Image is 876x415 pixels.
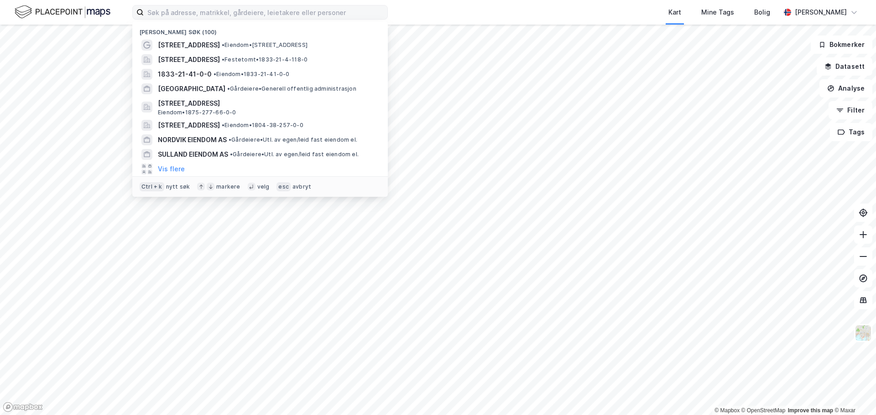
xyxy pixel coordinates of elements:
span: 1833-21-41-0-0 [158,69,212,80]
a: OpenStreetMap [741,407,786,414]
span: • [229,136,231,143]
span: NORDVIK EIENDOM AS [158,134,227,145]
div: Bolig [754,7,770,18]
span: [GEOGRAPHIC_DATA] [158,83,225,94]
div: esc [276,182,291,191]
a: Improve this map [788,407,833,414]
span: [STREET_ADDRESS] [158,40,220,51]
button: Bokmerker [811,36,872,54]
span: Gårdeiere • Utl. av egen/leid fast eiendom el. [229,136,357,143]
span: [STREET_ADDRESS] [158,98,377,109]
a: Mapbox homepage [3,402,43,412]
span: • [222,41,224,48]
button: Datasett [817,57,872,76]
button: Filter [829,101,872,119]
div: Ctrl + k [140,182,164,191]
span: [STREET_ADDRESS] [158,54,220,65]
div: Mine Tags [701,7,734,18]
span: Eiendom • 1833-21-41-0-0 [214,71,290,78]
span: • [230,151,233,158]
div: Kart [668,7,681,18]
div: avbryt [292,183,311,190]
span: • [227,85,230,92]
div: [PERSON_NAME] søk (100) [132,21,388,38]
div: Kontrollprogram for chat [830,371,876,415]
span: [STREET_ADDRESS] [158,120,220,131]
span: • [222,122,224,128]
div: nytt søk [166,183,190,190]
span: Festetomt • 1833-21-4-118-0 [222,56,308,63]
div: markere [216,183,240,190]
img: logo.f888ab2527a4732fd821a326f86c7f29.svg [15,4,110,20]
span: Eiendom • [STREET_ADDRESS] [222,41,308,49]
span: Gårdeiere • Generell offentlig administrasjon [227,85,356,92]
span: SULLAND EIENDOM AS [158,149,228,160]
span: Eiendom • 1804-38-257-0-0 [222,122,303,129]
span: Eiendom • 1875-277-66-0-0 [158,109,236,116]
span: Gårdeiere • Utl. av egen/leid fast eiendom el. [230,151,359,158]
input: Søk på adresse, matrikkel, gårdeiere, leietakere eller personer [144,5,387,19]
a: Mapbox [714,407,740,414]
img: Z [855,324,872,342]
span: • [214,71,216,77]
span: • [222,56,224,63]
div: [PERSON_NAME] [795,7,847,18]
button: Vis flere [158,164,185,174]
iframe: Chat Widget [830,371,876,415]
div: velg [257,183,270,190]
button: Tags [830,123,872,141]
button: Analyse [819,79,872,97]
